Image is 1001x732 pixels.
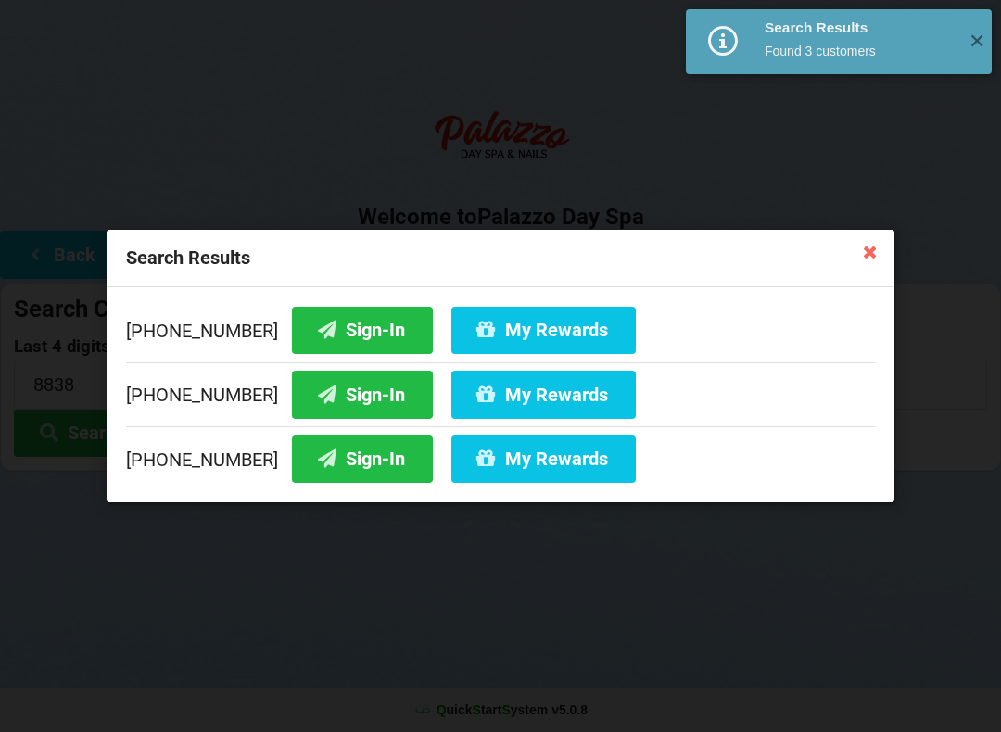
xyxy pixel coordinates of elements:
button: Sign-In [292,435,433,483]
button: Sign-In [292,307,433,354]
div: [PHONE_NUMBER] [126,426,875,483]
button: My Rewards [451,371,636,418]
button: My Rewards [451,435,636,483]
div: [PHONE_NUMBER] [126,307,875,362]
div: Search Results [107,230,894,287]
div: [PHONE_NUMBER] [126,362,875,427]
button: My Rewards [451,307,636,354]
div: Search Results [765,19,955,37]
div: Found 3 customers [765,42,955,60]
button: Sign-In [292,371,433,418]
